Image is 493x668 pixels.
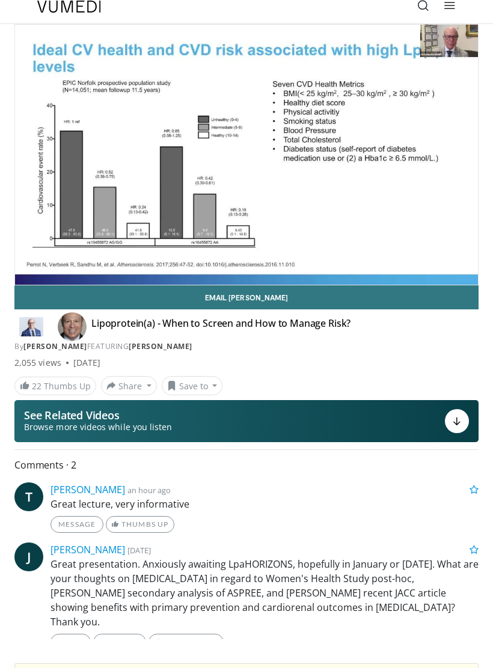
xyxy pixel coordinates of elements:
small: an hour ago [127,485,171,496]
button: Save to [162,376,223,395]
span: Comments 2 [14,457,479,473]
a: [PERSON_NAME] [51,483,125,496]
p: Great presentation. Anxiously awaiting LpaHORIZONS, hopefully in January or [DATE]. What are your... [51,557,479,629]
a: [PERSON_NAME] [23,341,87,351]
span: 1 [164,637,169,646]
span: 22 [32,380,41,392]
small: [DATE] [127,545,151,556]
a: Email [PERSON_NAME] [14,285,479,309]
p: Great lecture, very informative [51,497,479,511]
a: Reply [51,634,91,651]
a: Message [51,516,103,533]
a: [PERSON_NAME] [51,543,125,556]
a: 1 Thumbs Up [149,634,224,651]
a: 22 Thumbs Up [14,377,96,395]
span: 2,055 views [14,357,61,369]
h4: Lipoprotein(a) - When to Screen and How to Manage Risk? [91,317,351,336]
button: See Related Videos Browse more videos while you listen [14,400,479,442]
div: By FEATURING [14,341,479,352]
p: See Related Videos [24,409,172,421]
img: Avatar [58,312,87,341]
div: [DATE] [73,357,100,369]
a: T [14,482,43,511]
a: Thumbs Up [106,516,174,533]
a: Message [93,634,146,651]
span: Browse more videos while you listen [24,421,172,433]
a: J [14,542,43,571]
img: VuMedi Logo [37,1,101,13]
a: [PERSON_NAME] [129,341,192,351]
video-js: Video Player [15,25,478,285]
img: Dr. Robert S. Rosenson [14,317,48,336]
button: Share [101,376,157,395]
